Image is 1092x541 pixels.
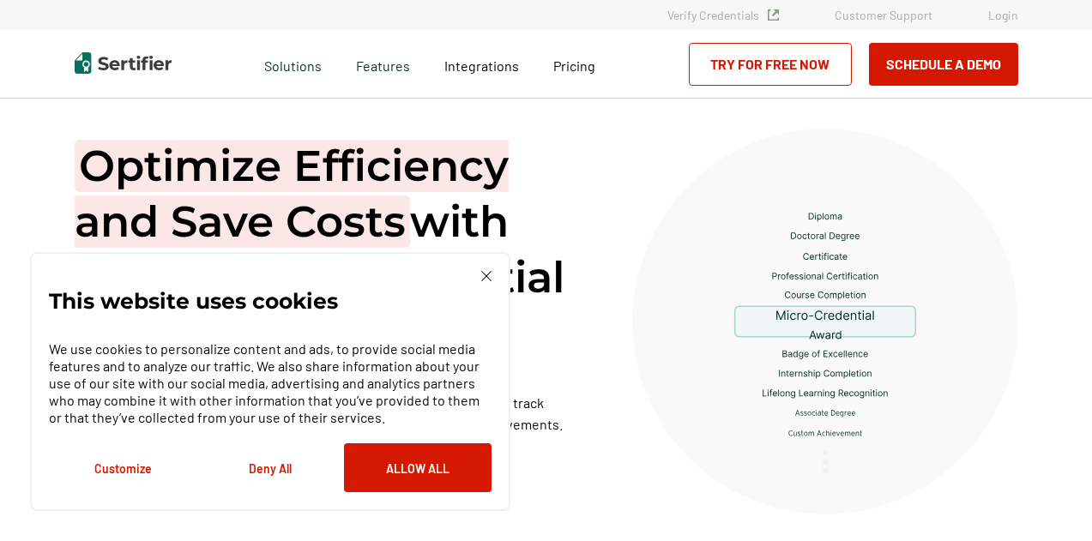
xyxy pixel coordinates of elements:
[264,53,322,75] span: Solutions
[481,271,492,281] img: Cookie Popup Close
[75,52,172,74] img: Sertifier | Digital Credentialing Platform
[835,8,932,22] a: Customer Support
[49,443,196,492] button: Customize
[444,57,519,74] span: Integrations
[49,340,492,426] p: We use cookies to personalize content and ads, to provide social media features and to analyze ou...
[75,138,589,361] h1: with Automated Credential Management
[795,410,855,417] g: Associate Degree
[667,8,779,22] a: Verify Credentials
[553,57,595,74] span: Pricing
[444,53,519,75] a: Integrations
[869,43,1018,86] button: Schedule a Demo
[553,53,595,75] a: Pricing
[196,443,344,492] button: Deny All
[988,8,1018,22] a: Login
[356,53,410,75] span: Features
[344,443,492,492] button: Allow All
[49,292,338,310] p: This website uses cookies
[768,9,779,21] img: Verified
[75,140,509,248] span: Optimize Efficiency and Save Costs
[689,43,852,86] a: Try for Free Now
